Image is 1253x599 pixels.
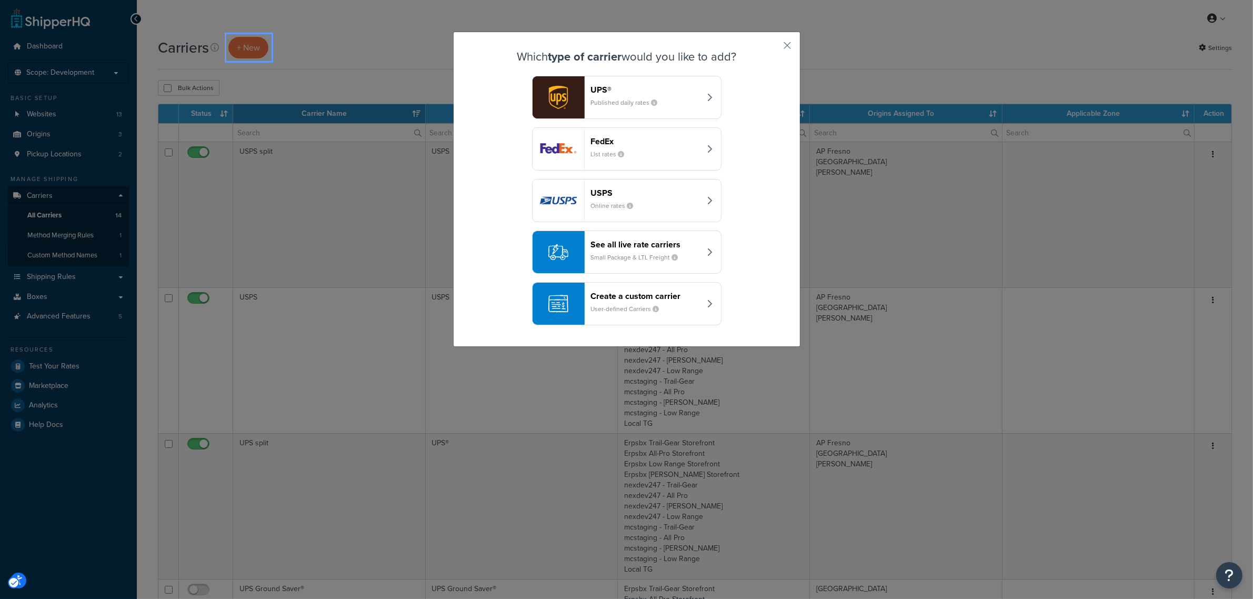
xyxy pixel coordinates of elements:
img: fedEx logo [533,128,584,170]
small: User-defined Carriers [591,304,668,314]
button: Create a custom carrierUser-defined Carriers [532,282,721,325]
img: icon-carrier-liverate-becf4550.svg [548,242,568,262]
header: Create a custom carrier [591,291,701,301]
small: List rates [591,149,633,159]
header: USPS [591,188,701,198]
small: Published daily rates [591,98,666,107]
small: Online rates [591,201,642,211]
header: See all live rate carriers [591,239,701,249]
img: ups logo [533,76,584,118]
img: icon-carrier-custom-c93b8a24.svg [548,294,568,314]
button: Open Resource Center [1216,562,1242,588]
img: usps logo [533,179,584,222]
strong: type of carrier [548,48,622,65]
h3: Which would you like to add? [480,51,774,63]
button: ups logoUPS®Published daily rates [532,76,721,119]
small: Small Package & LTL Freight [591,253,687,262]
header: UPS® [591,85,701,95]
button: fedEx logoFedExList rates [532,127,721,171]
button: usps logoUSPSOnline rates [532,179,721,222]
button: See all live rate carriersSmall Package & LTL Freight [532,231,721,274]
header: FedEx [591,136,701,146]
